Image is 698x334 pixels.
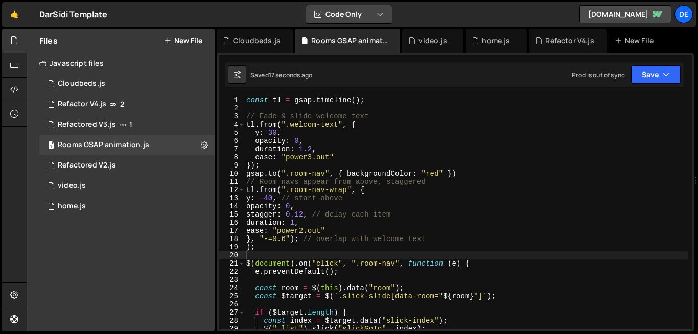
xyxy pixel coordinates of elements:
div: 18 [219,235,245,243]
div: 5 [219,129,245,137]
div: 22 [219,268,245,276]
div: 29 [219,325,245,333]
div: 15 [219,210,245,219]
div: 15943/47442.js [39,114,215,135]
div: 26 [219,300,245,308]
div: 28 [219,317,245,325]
div: 17 [219,227,245,235]
div: video.js [418,36,447,46]
div: 2 [219,104,245,112]
button: New File [164,37,202,45]
div: 6 [219,137,245,145]
div: 1 [219,96,245,104]
div: Refactored V2.js [58,161,116,170]
div: 17 seconds ago [269,70,312,79]
div: 10 [219,170,245,178]
div: Refactor V4.js [545,36,594,46]
div: 15943/43581.js [39,176,215,196]
button: Code Only [306,5,392,23]
a: 🤙 [2,2,27,27]
div: Rooms GSAP animation.js [311,36,388,46]
span: 1 [129,121,132,129]
div: 4 [219,121,245,129]
button: Save [631,65,681,84]
div: video.js [58,181,86,190]
span: 1 [48,142,54,150]
div: 11 [219,178,245,186]
div: 23 [219,276,245,284]
div: 15943/47622.js [39,135,215,155]
div: Cloudbeds.js [233,36,281,46]
div: 15943/47458.js [39,94,215,114]
div: 12 [219,186,245,194]
div: 20 [219,251,245,259]
div: 8 [219,153,245,161]
a: De [674,5,693,23]
div: 21 [219,259,245,268]
div: Refactor V4.js [58,100,106,109]
div: Cloudbeds.js [58,79,105,88]
div: Rooms GSAP animation.js [58,140,149,150]
div: 15943/45697.js [39,155,215,176]
div: Refactored V3.js [58,120,116,129]
div: 13 [219,194,245,202]
div: Saved [250,70,312,79]
a: [DOMAIN_NAME] [579,5,671,23]
div: home.js [482,36,510,46]
div: 7 [219,145,245,153]
div: 24 [219,284,245,292]
div: 15943/47638.js [39,74,215,94]
div: 14 [219,202,245,210]
div: 9 [219,161,245,170]
div: 15943/42886.js [39,196,215,217]
div: DarSidi Template [39,8,108,20]
div: Prod is out of sync [572,70,625,79]
div: Javascript files [27,53,215,74]
div: home.js [58,202,86,211]
div: 19 [219,243,245,251]
div: 27 [219,308,245,317]
div: 25 [219,292,245,300]
span: 2 [120,100,124,108]
div: 3 [219,112,245,121]
h2: Files [39,35,58,46]
div: 16 [219,219,245,227]
div: New File [615,36,658,46]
